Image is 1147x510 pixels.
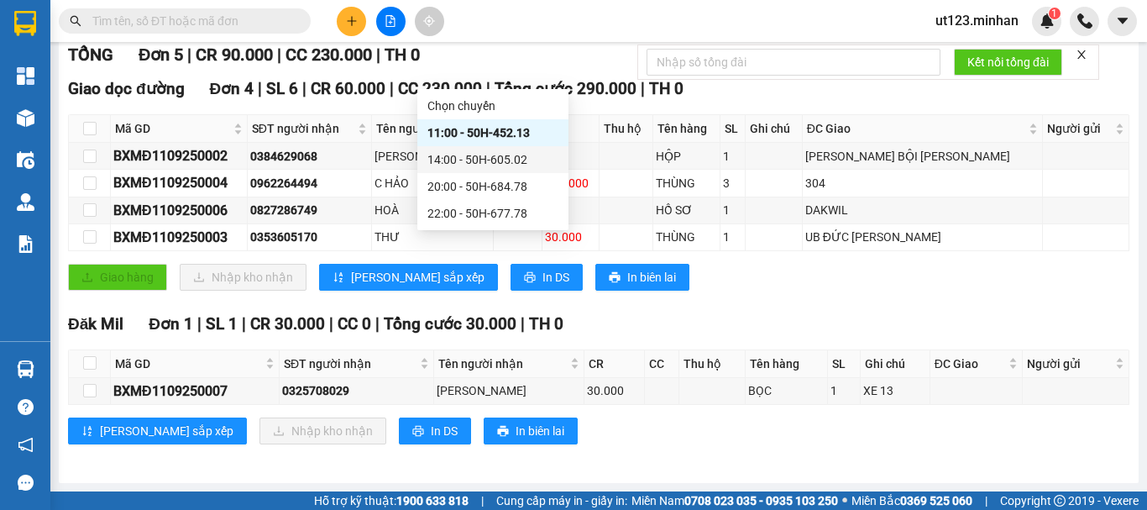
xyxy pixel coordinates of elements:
div: 304 [805,174,1040,192]
input: Nhập số tổng đài [647,49,940,76]
span: CR 30.000 [250,314,325,334]
div: Chọn chuyến [427,97,558,115]
div: XE 13 [863,381,927,400]
th: Thu hộ [679,350,746,378]
img: warehouse-icon [17,151,34,169]
span: copyright [1054,495,1066,507]
span: ĐC Giao [935,355,1005,373]
span: printer [412,425,424,439]
td: BXMĐ1109250003 [111,224,248,251]
div: 1 [723,228,743,246]
span: | [376,45,380,65]
th: Ghi chú [746,115,802,143]
sup: 1 [1049,8,1061,19]
span: SL 1 [206,314,238,334]
span: sort-ascending [81,425,93,439]
span: | [985,492,987,510]
div: 30.000 [587,381,642,400]
span: ⚪️ [842,497,847,504]
div: 30.000 [545,228,595,246]
button: downloadNhập kho nhận [259,418,386,444]
span: CC 230.000 [285,45,372,65]
div: 22:00 - 50H-677.78 [427,204,558,223]
td: BXMĐ1109250007 [111,378,280,405]
div: Chọn chuyến [417,92,568,119]
span: search [70,15,81,27]
span: | [521,314,525,334]
th: Ghi chú [861,350,930,378]
span: TH 0 [649,79,683,98]
td: 0384629068 [248,143,373,170]
span: file-add [385,15,396,27]
span: printer [524,271,536,285]
div: THƯ [374,228,490,246]
div: BXMĐ1109250006 [113,200,244,221]
div: THÙNG [656,174,717,192]
strong: 0708 023 035 - 0935 103 250 [684,494,838,507]
td: HOÀ [372,197,494,224]
th: SL [828,350,860,378]
span: | [277,45,281,65]
button: plus [337,7,366,36]
span: In biên lai [516,422,564,440]
button: aim [415,7,444,36]
button: printerIn DS [399,418,471,444]
div: 14:00 - 50H-605.02 [427,150,558,169]
span: CC 0 [338,314,371,334]
span: SL 6 [266,79,298,98]
span: SĐT người nhận [284,355,416,373]
th: CC [542,115,599,143]
span: caret-down [1115,13,1130,29]
span: sort-ascending [333,271,344,285]
th: Tên hàng [653,115,720,143]
td: BXMĐ1109250004 [111,170,248,197]
span: Tên người nhận [376,119,476,138]
span: Đăk Mil [68,314,123,334]
td: BXMĐ1109250002 [111,143,248,170]
span: ut123.minhan [922,10,1032,31]
span: close [1076,49,1087,60]
div: BXMĐ1109250003 [113,227,244,248]
td: 0353605170 [248,224,373,251]
span: In DS [431,422,458,440]
div: UB ĐỨC [PERSON_NAME] [805,228,1040,246]
div: 0353605170 [250,228,369,246]
span: plus [346,15,358,27]
span: Đơn 5 [139,45,183,65]
img: logo-vxr [14,11,36,36]
button: Kết nối tổng đài [954,49,1062,76]
span: | [302,79,306,98]
td: BXMĐ1109250006 [111,197,248,224]
div: 3 [723,174,743,192]
div: [PERSON_NAME] [374,147,490,166]
span: | [187,45,191,65]
button: downloadNhập kho nhận [180,264,306,291]
button: printerIn biên lai [595,264,689,291]
span: Miền Nam [631,492,838,510]
td: THƯ [372,224,494,251]
span: Đơn 4 [210,79,254,98]
span: [PERSON_NAME] sắp xếp [351,268,484,287]
span: printer [609,271,621,285]
span: | [641,79,645,98]
img: dashboard-icon [17,67,34,85]
strong: 0369 525 060 [900,494,972,507]
span: Cung cấp máy in - giấy in: [496,492,627,510]
span: [PERSON_NAME] sắp xếp [100,422,233,440]
span: Tổng cước 290.000 [495,79,636,98]
span: In DS [542,268,569,287]
img: solution-icon [17,235,34,253]
div: HOÀ [374,201,490,219]
th: CC [645,350,679,378]
div: BXMĐ1109250007 [113,381,276,402]
div: HỒ SƠ [656,201,717,219]
div: BXMĐ1109250004 [113,172,244,193]
span: CR 60.000 [311,79,385,98]
span: Hỗ trợ kỹ thuật: [314,492,469,510]
div: 1 [723,147,743,166]
button: sort-ascending[PERSON_NAME] sắp xếp [319,264,498,291]
span: | [390,79,394,98]
div: 1 [830,381,856,400]
img: icon-new-feature [1040,13,1055,29]
th: Thu hộ [600,115,653,143]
